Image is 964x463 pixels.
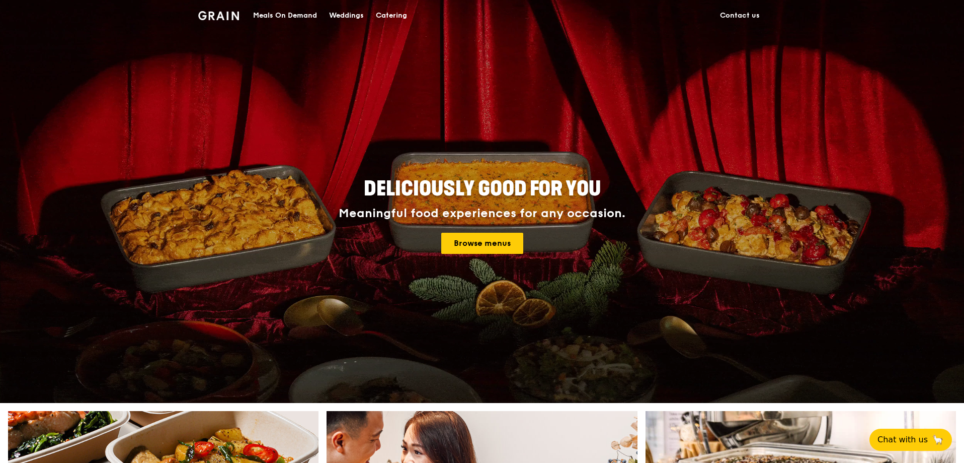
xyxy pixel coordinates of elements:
[364,177,601,201] span: Deliciously good for you
[323,1,370,31] a: Weddings
[329,1,364,31] div: Weddings
[198,11,239,20] img: Grain
[301,207,663,221] div: Meaningful food experiences for any occasion.
[869,429,952,451] button: Chat with us🦙
[376,1,407,31] div: Catering
[253,1,317,31] div: Meals On Demand
[877,434,928,446] span: Chat with us
[441,233,523,254] a: Browse menus
[370,1,413,31] a: Catering
[932,434,944,446] span: 🦙
[714,1,766,31] a: Contact us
